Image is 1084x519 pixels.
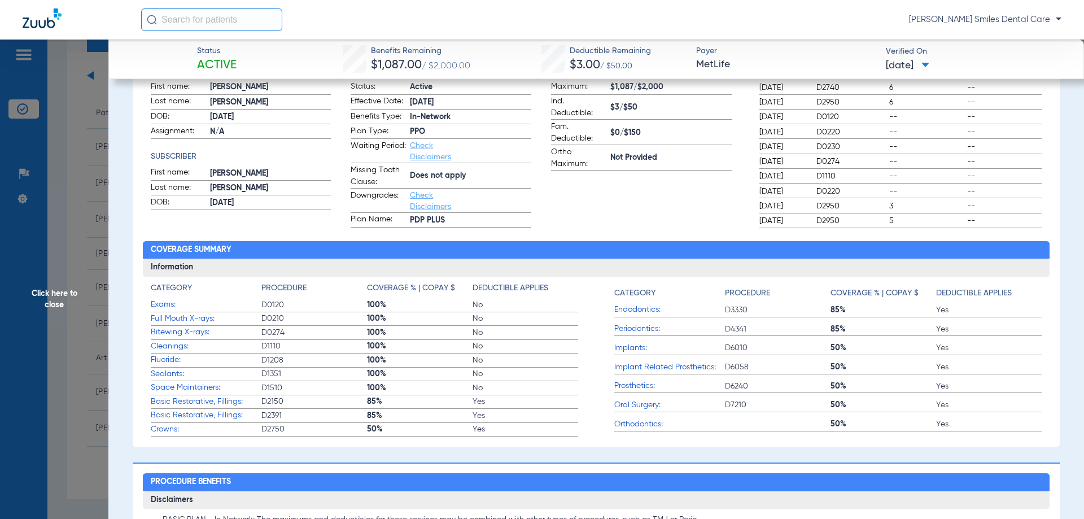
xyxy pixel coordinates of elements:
span: D7210 [725,399,831,411]
span: Orthodontics: [614,418,725,430]
span: Plan Name: [351,213,406,227]
h4: Deductible Applies [473,282,548,294]
span: / $2,000.00 [422,62,470,71]
span: No [473,355,578,366]
span: D0274 [816,156,885,167]
span: D1351 [261,368,367,380]
span: 100% [367,368,473,380]
span: [PERSON_NAME] [210,97,331,108]
span: 85% [367,396,473,407]
a: Check Disclaimers [410,191,451,211]
app-breakdown-title: Category [614,282,725,303]
app-breakdown-title: Deductible Applies [936,282,1042,303]
span: 6 [889,97,964,108]
span: Verified On [886,46,1066,58]
span: D1110 [261,341,367,352]
span: D2750 [261,424,367,435]
span: D0220 [816,127,885,138]
span: 5 [889,215,964,226]
span: [DATE] [886,59,929,73]
span: PDP PLUS [410,215,531,226]
span: 50% [367,424,473,435]
app-breakdown-title: Deductible Applies [473,282,578,298]
span: Active [410,81,531,93]
span: Deductible Remaining [570,45,651,57]
span: Yes [473,410,578,421]
span: 100% [367,313,473,324]
span: Effective Date: [351,95,406,109]
span: [PERSON_NAME] Smiles Dental Care [909,14,1061,25]
span: 85% [367,410,473,421]
span: Periodontics: [614,323,725,335]
span: Yes [936,381,1042,392]
span: Endodontics: [614,304,725,316]
span: No [473,299,578,311]
span: Bitewing X-rays: [151,326,261,338]
iframe: Chat Widget [1028,465,1084,519]
span: Sealants: [151,368,261,380]
span: -- [967,156,1042,167]
span: D3330 [725,304,831,316]
span: Yes [936,324,1042,335]
span: [PERSON_NAME] [210,182,331,194]
span: $1,087/$2,000 [610,81,732,93]
span: -- [967,200,1042,212]
span: Maximum: [551,81,606,94]
span: Active [197,58,237,73]
span: D4341 [725,324,831,335]
span: No [473,341,578,352]
span: Status: [351,81,406,94]
h4: Category [151,282,192,294]
h4: Coverage % | Copay $ [831,287,919,299]
span: -- [967,97,1042,108]
span: [DATE] [210,197,331,209]
span: First name: [151,81,206,94]
span: -- [967,215,1042,226]
span: Benefits Type: [351,111,406,124]
span: Plan Type: [351,125,406,139]
h4: Procedure [725,287,770,299]
span: Does not apply [410,170,531,182]
span: Implants: [614,342,725,354]
span: -- [967,127,1042,138]
app-breakdown-title: Category [151,282,261,298]
span: No [473,313,578,324]
span: D2950 [816,200,885,212]
h4: Subscriber [151,151,331,163]
span: Waiting Period: [351,140,406,163]
span: D0274 [261,327,367,338]
span: D6058 [725,361,831,373]
span: $1,087.00 [371,59,422,71]
span: Downgrades: [351,190,406,212]
h3: Information [143,259,1050,277]
span: 100% [367,382,473,394]
span: -- [889,111,964,123]
span: $0/$150 [610,127,732,139]
h4: Category [614,287,655,299]
input: Search for patients [141,8,282,31]
span: Fam. Deductible: [551,121,606,145]
span: Yes [473,424,578,435]
span: -- [967,171,1042,182]
span: Assignment: [151,125,206,139]
span: 50% [831,381,936,392]
img: Search Icon [147,15,157,25]
span: D2740 [816,82,885,93]
span: -- [967,111,1042,123]
h2: Procedure Benefits [143,473,1050,491]
span: D6010 [725,342,831,354]
span: -- [967,82,1042,93]
span: Yes [936,361,1042,373]
span: Basic Restorative, Fillings: [151,409,261,421]
span: [DATE] [410,97,531,108]
span: -- [889,186,964,197]
span: MetLife [696,58,876,72]
span: 50% [831,418,936,430]
span: Cleanings: [151,341,261,352]
span: DOB: [151,111,206,124]
span: Oral Surgery: [614,399,725,411]
span: [PERSON_NAME] [210,168,331,180]
span: [DATE] [759,111,807,123]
